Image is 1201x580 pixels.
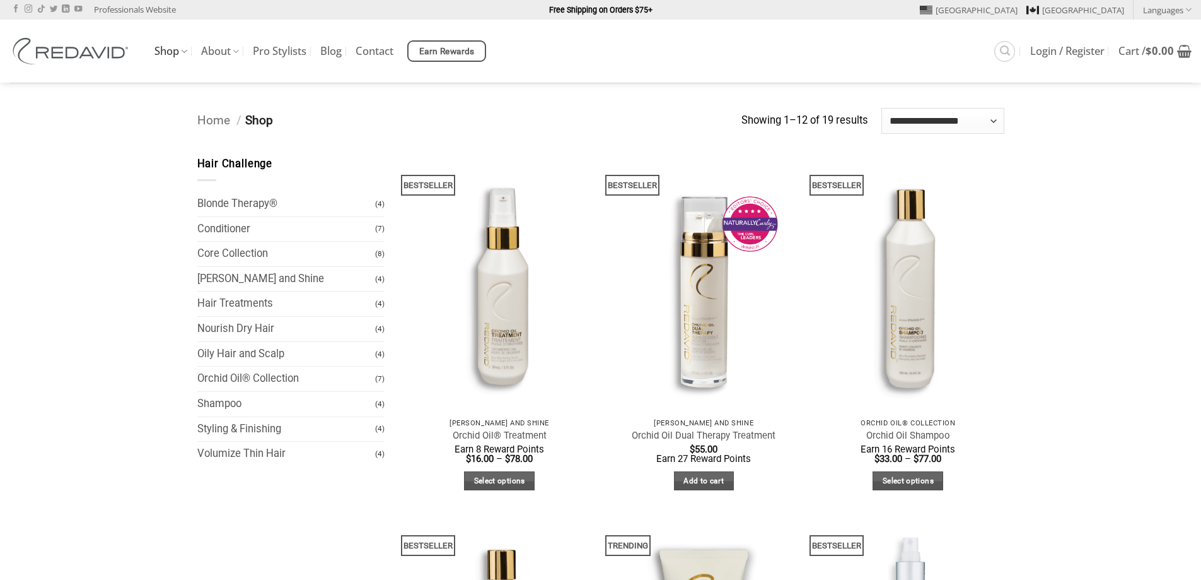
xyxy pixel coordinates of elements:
[25,5,32,14] a: Follow on Instagram
[466,453,471,465] span: $
[1143,1,1192,19] a: Languages
[253,40,306,62] a: Pro Stylists
[496,453,502,465] span: –
[920,1,1018,20] a: [GEOGRAPHIC_DATA]
[690,444,717,455] bdi: 55.00
[375,393,385,415] span: (4)
[874,453,879,465] span: $
[741,112,868,129] p: Showing 1–12 of 19 results
[375,243,385,265] span: (8)
[407,40,486,62] a: Earn Rewards
[905,453,911,465] span: –
[1146,44,1152,58] span: $
[197,417,376,442] a: Styling & Finishing
[1026,1,1124,20] a: [GEOGRAPHIC_DATA]
[375,193,385,215] span: (4)
[197,442,376,466] a: Volumize Thin Hair
[455,444,544,455] span: Earn 8 Reward Points
[197,242,376,266] a: Core Collection
[50,5,57,14] a: Follow on Twitter
[375,368,385,390] span: (7)
[881,108,1004,133] select: Shop order
[197,317,376,341] a: Nourish Dry Hair
[375,218,385,240] span: (7)
[197,158,273,170] span: Hair Challenge
[356,40,393,62] a: Contact
[197,367,376,391] a: Orchid Oil® Collection
[632,430,775,442] a: Orchid Oil Dual Therapy Treatment
[464,471,535,491] a: Select options for “Orchid Oil® Treatment”
[1118,46,1174,56] span: Cart /
[812,156,1004,412] img: REDAVID Orchid Oil Shampoo
[614,419,794,427] p: [PERSON_NAME] and Shine
[873,471,943,491] a: Select options for “Orchid Oil Shampoo”
[466,453,494,465] bdi: 16.00
[197,392,376,417] a: Shampoo
[818,419,998,427] p: Orchid Oil® Collection
[914,453,919,465] span: $
[549,5,653,15] strong: Free Shipping on Orders $75+
[1030,40,1105,62] a: Login / Register
[994,41,1015,62] a: Search
[197,113,230,127] a: Home
[320,40,342,62] a: Blog
[914,453,941,465] bdi: 77.00
[690,444,695,455] span: $
[1146,44,1174,58] bdi: 0.00
[9,38,136,64] img: REDAVID Salon Products | United States
[505,453,510,465] span: $
[375,293,385,315] span: (4)
[410,419,589,427] p: [PERSON_NAME] and Shine
[861,444,955,455] span: Earn 16 Reward Points
[375,318,385,340] span: (4)
[375,443,385,465] span: (4)
[608,156,800,412] img: REDAVID Orchid Oil Dual Therapy ~ Award Winning Curl Care
[674,471,734,491] a: Add to cart: “Orchid Oil Dual Therapy Treatment”
[12,5,20,14] a: Follow on Facebook
[866,430,950,442] a: Orchid Oil Shampoo
[197,192,376,216] a: Blonde Therapy®
[236,113,241,127] span: /
[505,453,533,465] bdi: 78.00
[197,292,376,316] a: Hair Treatments
[197,217,376,242] a: Conditioner
[1118,37,1192,65] a: View cart
[154,39,187,64] a: Shop
[201,39,239,64] a: About
[419,45,475,59] span: Earn Rewards
[375,418,385,440] span: (4)
[375,268,385,290] span: (4)
[453,430,547,442] a: Orchid Oil® Treatment
[375,343,385,365] span: (4)
[37,5,45,14] a: Follow on TikTok
[197,267,376,292] a: [PERSON_NAME] and Shine
[74,5,82,14] a: Follow on YouTube
[656,453,751,465] span: Earn 27 Reward Points
[197,111,742,131] nav: Breadcrumb
[62,5,69,14] a: Follow on LinkedIn
[874,453,902,465] bdi: 33.00
[403,156,596,412] img: REDAVID Orchid Oil Treatment 90ml
[197,342,376,367] a: Oily Hair and Scalp
[1030,46,1105,56] span: Login / Register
